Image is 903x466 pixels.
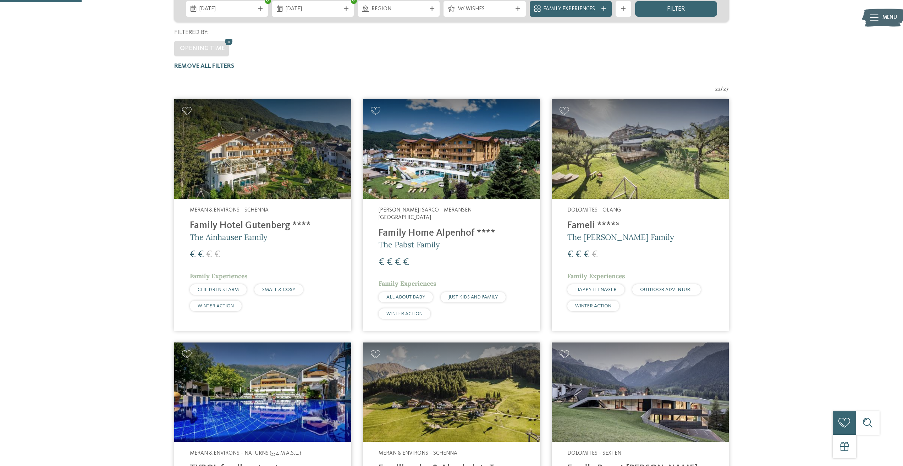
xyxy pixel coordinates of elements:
span: The Ainhauser Family [190,232,268,242]
span: € [576,250,582,260]
span: Dolomites – Olang [567,207,621,213]
span: € [190,250,196,260]
a: Looking for family hotels? Find the best ones here! Meran & Environs – Schenna Family Hotel Guten... [174,99,351,331]
span: € [567,250,573,260]
span: € [198,250,204,260]
span: / [721,86,723,93]
span: WINTER ACTION [198,303,234,308]
span: € [395,257,401,268]
span: 27 [723,86,729,93]
img: Family Resort Rainer ****ˢ [552,342,729,442]
span: Meran & Environs – Schenna [379,450,457,456]
span: [DATE] [199,5,254,13]
img: Looking for family hotels? Find the best ones here! [552,99,729,199]
span: HAPPY TEENAGER [575,287,617,292]
span: Family Experiences [379,279,436,287]
img: Looking for family hotels? Find the best ones here! [363,342,540,442]
span: Opening time [180,45,225,51]
span: Family Experiences [543,5,598,13]
span: The Pabst Family [379,240,440,250]
span: € [403,257,409,268]
img: Familien Wellness Residence Tyrol **** [174,342,351,442]
span: Filtered by: [174,29,209,35]
span: Family Experiences [567,272,625,280]
a: Looking for family hotels? Find the best ones here! Dolomites – Olang Fameli ****ˢ The [PERSON_NA... [552,99,729,331]
span: The [PERSON_NAME] Family [567,232,674,242]
span: WINTER ACTION [386,311,423,316]
span: € [584,250,590,260]
span: WINTER ACTION [575,303,611,308]
a: Looking for family hotels? Find the best ones here! [PERSON_NAME] Isarco – Meransen-[GEOGRAPHIC_D... [363,99,540,331]
span: OUTDOOR ADVENTURE [640,287,693,292]
span: € [206,250,212,260]
span: [PERSON_NAME] Isarco – Meransen-[GEOGRAPHIC_DATA] [379,207,473,221]
span: Meran & Environs – Schenna [190,207,269,213]
img: Family Home Alpenhof **** [363,99,540,199]
span: € [592,250,598,260]
span: filter [667,6,685,12]
h4: Family Home Alpenhof **** [379,227,524,239]
span: CHILDREN’S FARM [198,287,239,292]
span: € [214,250,220,260]
img: Family Hotel Gutenberg **** [174,99,351,199]
span: [DATE] [286,5,340,13]
span: € [387,257,393,268]
span: ALL ABOUT BABY [386,295,425,300]
span: Family Experiences [190,272,248,280]
span: Remove all filters [174,63,234,69]
span: Meran & Environs – Naturns (554 m a.s.l.) [190,450,301,456]
span: € [379,257,385,268]
span: Dolomites – Sexten [567,450,621,456]
span: JUST KIDS AND FAMILY [448,295,498,300]
span: SMALL & COSY [262,287,295,292]
span: My wishes [457,5,512,13]
h4: Family Hotel Gutenberg **** [190,220,336,232]
span: 22 [715,86,721,93]
span: Region [371,5,426,13]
